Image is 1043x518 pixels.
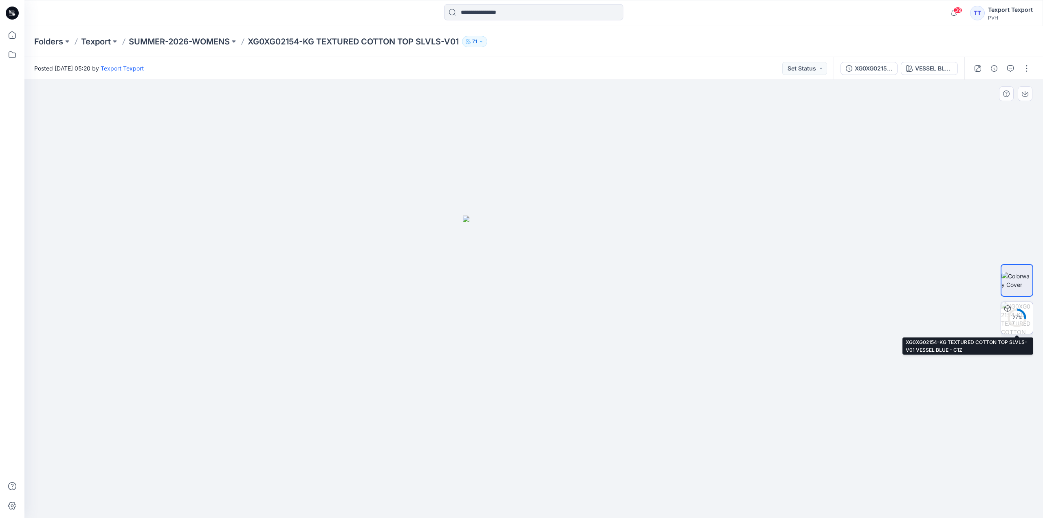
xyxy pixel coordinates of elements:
a: SUMMER-2026-WOMENS [129,36,230,47]
img: XG0XG02154-KG TEXTURED COTTON TOP SLVLS-V01 VESSEL BLUE - C1Z [1001,302,1033,334]
button: 71 [462,36,487,47]
p: XG0XG02154-KG TEXTURED COTTON TOP SLVLS-V01 [248,36,459,47]
button: VESSEL BLUE - C1Z [901,62,958,75]
button: Details [988,62,1001,75]
div: Texport Texport [988,5,1033,15]
a: Folders [34,36,63,47]
div: TT [970,6,985,20]
a: Texport Texport [101,65,144,72]
a: Texport [81,36,111,47]
div: 27 % [1007,314,1027,321]
span: Posted [DATE] 05:20 by [34,64,144,73]
div: XG0XG02154-KG TEXTURED COTTON TOP SLVLS-V01 [855,64,892,73]
p: 71 [472,37,477,46]
img: Colorway Cover [1001,272,1032,289]
span: 39 [953,7,962,13]
button: XG0XG02154-KG TEXTURED COTTON TOP SLVLS-V01 [841,62,898,75]
div: PVH [988,15,1033,21]
div: VESSEL BLUE - C1Z [915,64,953,73]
